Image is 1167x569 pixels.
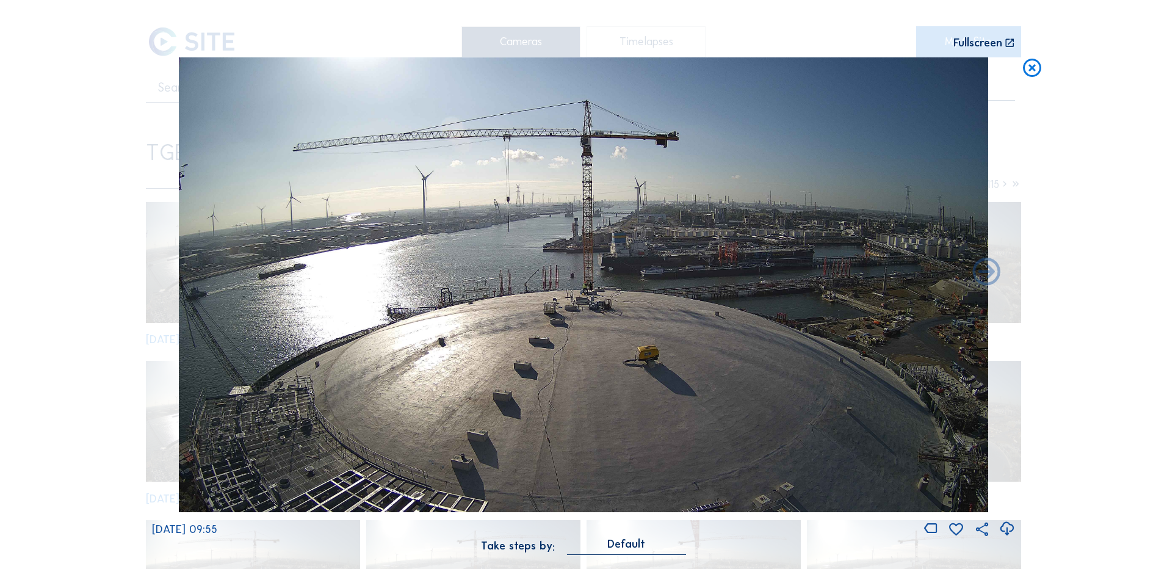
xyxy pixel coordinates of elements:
[953,37,1002,49] div: Fullscreen
[152,523,217,536] span: [DATE] 09:55
[567,538,686,555] div: Default
[970,256,1003,290] i: Back
[179,57,988,513] img: Image
[481,540,555,551] div: Take steps by:
[607,538,645,549] div: Default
